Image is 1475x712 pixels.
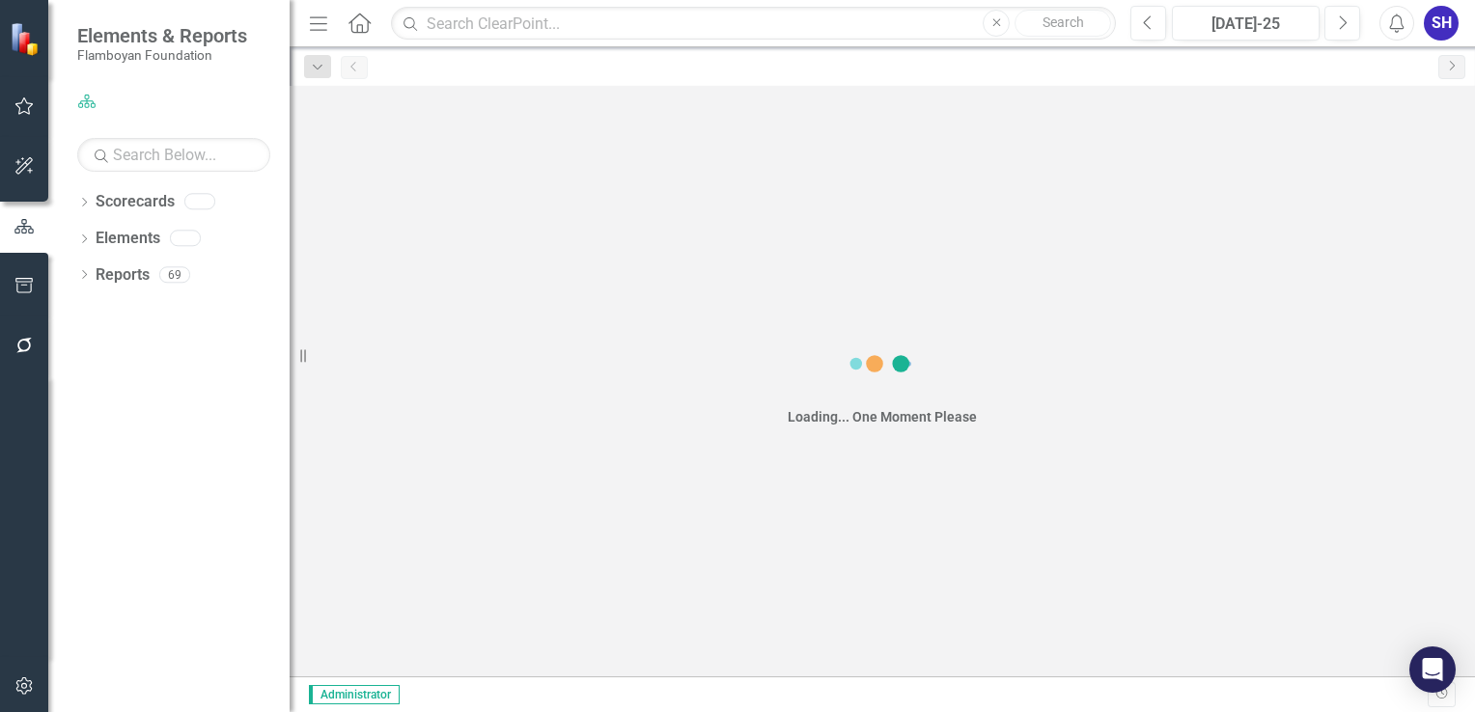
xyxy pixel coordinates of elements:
a: Elements [96,228,160,250]
div: 69 [159,266,190,283]
div: [DATE]-25 [1179,13,1313,36]
img: ClearPoint Strategy [9,20,44,56]
button: Search [1015,10,1111,37]
button: SH [1424,6,1459,41]
small: Flamboyan Foundation [77,47,247,63]
button: [DATE]-25 [1172,6,1320,41]
a: Reports [96,264,150,287]
div: Open Intercom Messenger [1409,646,1456,693]
input: Search ClearPoint... [391,7,1116,41]
div: Loading... One Moment Please [788,407,977,426]
a: Scorecards [96,191,175,213]
span: Search [1043,14,1084,30]
input: Search Below... [77,138,270,172]
span: Administrator [309,685,400,704]
span: Elements & Reports [77,24,247,47]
